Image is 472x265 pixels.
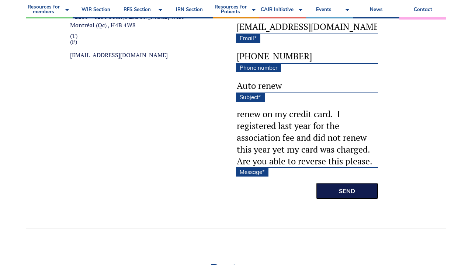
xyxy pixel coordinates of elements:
[70,39,192,45] a: (F)
[236,49,378,64] input: 555-555-1234
[70,52,192,58] a: [EMAIL_ADDRESS][DOMAIN_NAME]
[236,167,268,177] label: Message
[236,20,378,34] input: Email
[236,93,265,102] label: Subject
[236,79,378,93] input: Subject
[236,34,260,43] label: Email
[70,33,192,39] a: (T)
[316,183,378,199] input: Send
[236,63,281,72] label: Phone number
